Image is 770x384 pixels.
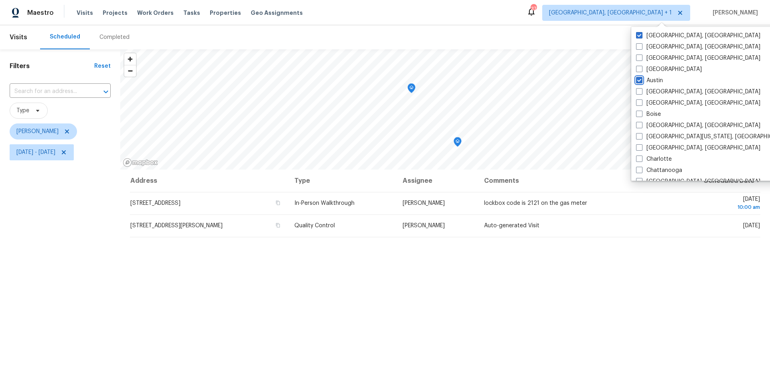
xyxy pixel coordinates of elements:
[103,9,128,17] span: Projects
[251,9,303,17] span: Geo Assignments
[636,99,760,107] label: [GEOGRAPHIC_DATA], [GEOGRAPHIC_DATA]
[10,28,27,46] span: Visits
[636,77,663,85] label: Austin
[478,170,667,192] th: Comments
[673,203,760,211] div: 10:00 am
[99,33,130,41] div: Completed
[130,223,223,228] span: [STREET_ADDRESS][PERSON_NAME]
[484,200,587,206] span: lockbox code is 2121 on the gas meter
[454,137,462,150] div: Map marker
[50,33,80,41] div: Scheduled
[636,121,760,129] label: [GEOGRAPHIC_DATA], [GEOGRAPHIC_DATA]
[274,199,282,206] button: Copy Address
[288,170,396,192] th: Type
[130,200,180,206] span: [STREET_ADDRESS]
[484,223,539,228] span: Auto-generated Visit
[130,170,288,192] th: Address
[294,223,335,228] span: Quality Control
[636,54,760,62] label: [GEOGRAPHIC_DATA], [GEOGRAPHIC_DATA]
[667,170,760,192] th: Scheduled Date ↑
[16,107,29,115] span: Type
[531,5,536,13] div: 37
[636,178,760,186] label: [GEOGRAPHIC_DATA], [GEOGRAPHIC_DATA]
[403,223,445,228] span: [PERSON_NAME]
[16,148,55,156] span: [DATE] - [DATE]
[16,127,59,135] span: [PERSON_NAME]
[274,222,282,229] button: Copy Address
[636,65,702,73] label: [GEOGRAPHIC_DATA]
[709,9,758,17] span: [PERSON_NAME]
[294,200,355,206] span: In-Person Walkthrough
[77,9,93,17] span: Visits
[636,32,760,40] label: [GEOGRAPHIC_DATA], [GEOGRAPHIC_DATA]
[123,158,158,167] a: Mapbox homepage
[137,9,174,17] span: Work Orders
[403,200,445,206] span: [PERSON_NAME]
[407,83,415,96] div: Map marker
[396,170,478,192] th: Assignee
[673,196,760,211] span: [DATE]
[743,223,760,228] span: [DATE]
[549,9,672,17] span: [GEOGRAPHIC_DATA], [GEOGRAPHIC_DATA] + 1
[636,88,760,96] label: [GEOGRAPHIC_DATA], [GEOGRAPHIC_DATA]
[124,65,136,77] button: Zoom out
[183,10,200,16] span: Tasks
[636,43,760,51] label: [GEOGRAPHIC_DATA], [GEOGRAPHIC_DATA]
[636,144,760,152] label: [GEOGRAPHIC_DATA], [GEOGRAPHIC_DATA]
[10,85,88,98] input: Search for an address...
[636,166,682,174] label: Chattanooga
[10,62,94,70] h1: Filters
[100,86,111,97] button: Open
[210,9,241,17] span: Properties
[636,110,661,118] label: Boise
[124,53,136,65] button: Zoom in
[120,49,764,170] canvas: Map
[94,62,111,70] div: Reset
[27,9,54,17] span: Maestro
[636,155,672,163] label: Charlotte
